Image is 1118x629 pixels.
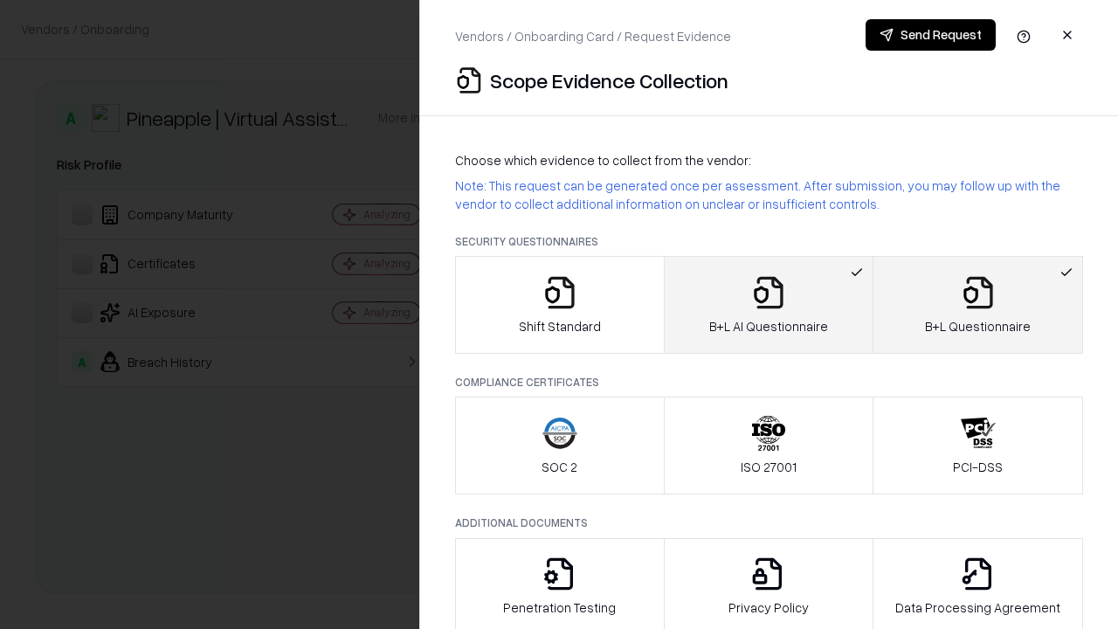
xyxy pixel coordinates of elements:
[664,256,874,354] button: B+L AI Questionnaire
[490,66,728,94] p: Scope Evidence Collection
[455,234,1083,249] p: Security Questionnaires
[455,397,665,494] button: SOC 2
[925,317,1031,335] p: B+L Questionnaire
[953,458,1003,476] p: PCI-DSS
[728,598,809,617] p: Privacy Policy
[709,317,828,335] p: B+L AI Questionnaire
[455,27,731,45] p: Vendors / Onboarding Card / Request Evidence
[455,176,1083,213] p: Note: This request can be generated once per assessment. After submission, you may follow up with...
[455,515,1083,530] p: Additional Documents
[741,458,797,476] p: ISO 27001
[455,375,1083,390] p: Compliance Certificates
[866,19,996,51] button: Send Request
[455,151,1083,169] p: Choose which evidence to collect from the vendor:
[873,397,1083,494] button: PCI-DSS
[895,598,1060,617] p: Data Processing Agreement
[455,256,665,354] button: Shift Standard
[873,256,1083,354] button: B+L Questionnaire
[519,317,601,335] p: Shift Standard
[542,458,577,476] p: SOC 2
[503,598,616,617] p: Penetration Testing
[664,397,874,494] button: ISO 27001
